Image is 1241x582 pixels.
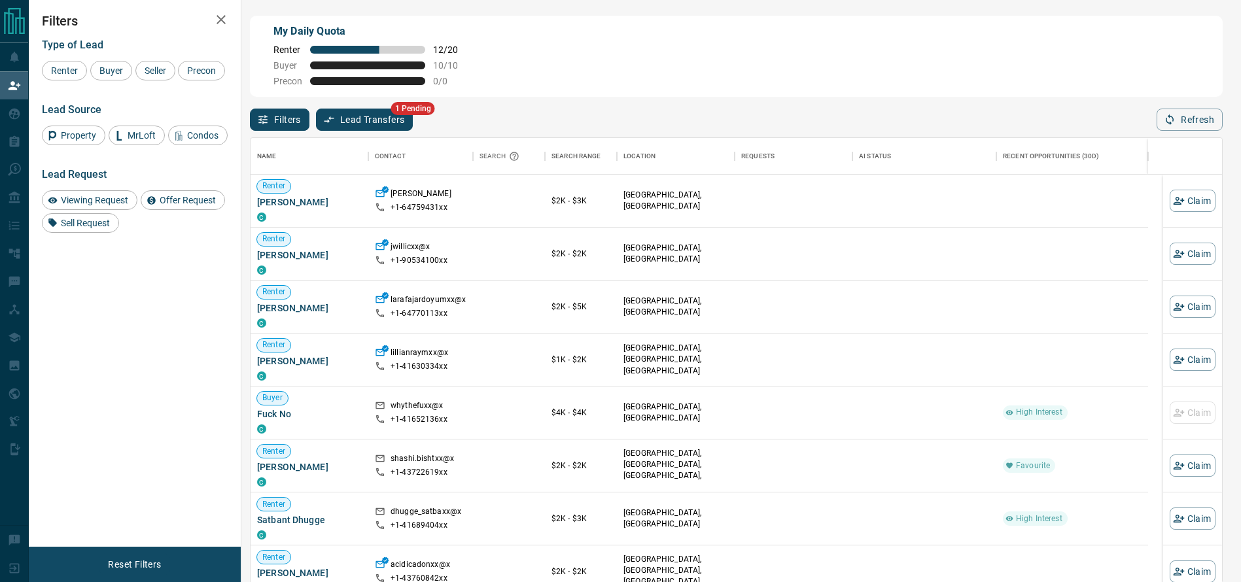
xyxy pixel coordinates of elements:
div: Search Range [551,138,601,175]
span: Renter [257,233,290,245]
span: Renter [257,180,290,192]
span: [PERSON_NAME] [257,248,362,262]
div: condos.ca [257,213,266,222]
p: $2K - $5K [551,301,610,313]
button: Claim [1170,507,1215,530]
div: Recent Opportunities (30d) [1003,138,1099,175]
p: $2K - $3K [551,195,610,207]
div: AI Status [859,138,891,175]
p: $2K - $2K [551,248,610,260]
span: Renter [257,286,290,298]
span: [PERSON_NAME] [257,196,362,209]
span: Type of Lead [42,39,103,51]
p: [GEOGRAPHIC_DATA], [GEOGRAPHIC_DATA] [623,507,728,530]
span: Renter [257,446,290,457]
p: whythefuxx@x [391,400,444,414]
div: Requests [735,138,852,175]
span: High Interest [1011,513,1068,524]
button: Claim [1170,243,1215,265]
span: High Interest [1011,407,1068,418]
span: [PERSON_NAME] [257,566,362,579]
span: Seller [140,65,171,76]
span: Satbant Dhugge [257,513,362,526]
p: $4K - $4K [551,407,610,419]
p: [GEOGRAPHIC_DATA], [GEOGRAPHIC_DATA] [623,296,728,318]
div: Name [257,138,277,175]
span: Fuck No [257,407,362,420]
div: Search Range [545,138,617,175]
div: Search [480,138,523,175]
div: Renter [42,61,87,80]
span: 1 Pending [391,102,435,115]
div: MrLoft [109,126,165,145]
span: Buyer [257,392,288,403]
span: 12 / 20 [433,44,462,55]
div: Offer Request [141,190,225,210]
div: Recent Opportunities (30d) [996,138,1148,175]
button: Refresh [1157,109,1223,131]
div: condos.ca [257,371,266,381]
p: +1- 43722619xx [391,467,447,478]
div: Contact [368,138,473,175]
p: +1- 41652136xx [391,414,447,425]
h2: Filters [42,13,228,29]
button: Claim [1170,454,1215,477]
p: [PERSON_NAME] [391,188,451,202]
div: Viewing Request [42,190,137,210]
span: Viewing Request [56,195,133,205]
span: MrLoft [123,130,160,141]
button: Claim [1170,349,1215,371]
button: Lead Transfers [316,109,413,131]
p: larafajardoyumxx@x [391,294,466,308]
span: Offer Request [155,195,220,205]
p: [GEOGRAPHIC_DATA], [GEOGRAPHIC_DATA] [623,243,728,265]
span: Favourite [1011,460,1055,471]
span: [PERSON_NAME] [257,354,362,368]
p: +1- 41630334xx [391,361,447,372]
span: Buyer [273,60,302,71]
p: $2K - $3K [551,513,610,524]
div: Requests [741,138,775,175]
div: condos.ca [257,265,266,275]
span: Renter [273,44,302,55]
span: 10 / 10 [433,60,462,71]
div: Sell Request [42,213,119,233]
button: Filters [250,109,309,131]
span: Buyer [95,65,128,76]
p: [GEOGRAPHIC_DATA], [GEOGRAPHIC_DATA], [GEOGRAPHIC_DATA], [GEOGRAPHIC_DATA] | [GEOGRAPHIC_DATA] [623,448,728,504]
p: lillianraymxx@x [391,347,448,361]
span: Property [56,130,101,141]
p: jwillicxx@x [391,241,430,255]
button: Reset Filters [99,553,169,575]
span: Renter [46,65,82,76]
p: +1- 64770113xx [391,308,447,319]
span: Renter [257,499,290,510]
p: acidicadonxx@x [391,559,450,573]
div: AI Status [852,138,996,175]
div: condos.ca [257,318,266,328]
div: condos.ca [257,424,266,434]
p: [GEOGRAPHIC_DATA], [GEOGRAPHIC_DATA] [623,190,728,212]
div: Property [42,126,105,145]
span: Precon [273,76,302,86]
p: dhugge_satbaxx@x [391,506,461,520]
div: Location [623,138,655,175]
span: Precon [183,65,220,76]
p: shashi.bishtxx@x [391,453,454,467]
button: Claim [1170,296,1215,318]
div: Condos [168,126,228,145]
p: [GEOGRAPHIC_DATA], [GEOGRAPHIC_DATA], [GEOGRAPHIC_DATA] [623,343,728,376]
span: Renter [257,552,290,563]
span: [PERSON_NAME] [257,301,362,315]
div: Name [251,138,368,175]
p: +1- 41689404xx [391,520,447,531]
p: +1- 90534100xx [391,255,447,266]
div: Location [617,138,735,175]
span: 0 / 0 [433,76,462,86]
span: Condos [183,130,223,141]
p: $2K - $2K [551,460,610,471]
div: Seller [135,61,175,80]
span: Lead Source [42,103,101,116]
span: Lead Request [42,168,107,180]
span: [PERSON_NAME] [257,460,362,473]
